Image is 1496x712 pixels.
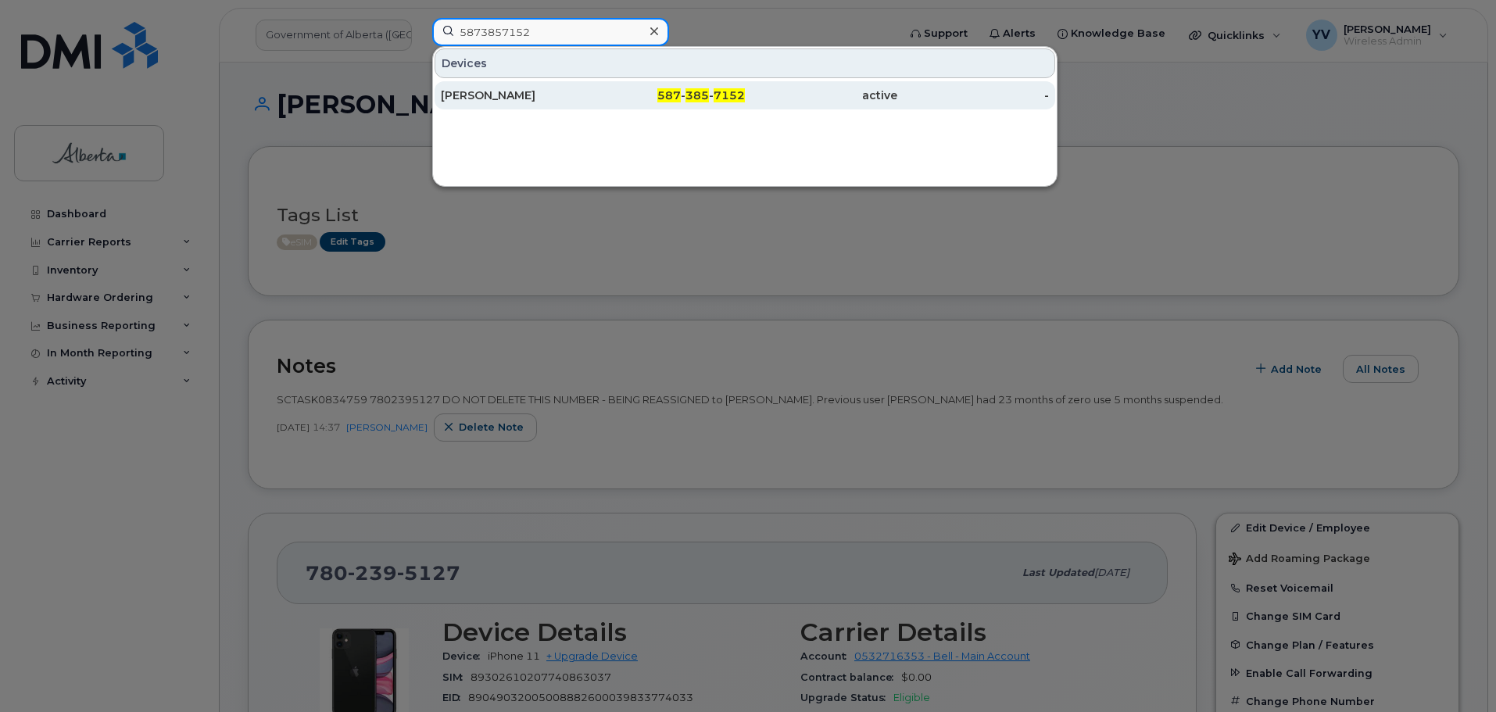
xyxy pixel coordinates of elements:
[657,88,681,102] span: 587
[685,88,709,102] span: 385
[593,88,746,103] div: - -
[435,48,1055,78] div: Devices
[435,81,1055,109] a: [PERSON_NAME]587-385-7152active-
[745,88,897,103] div: active
[714,88,745,102] span: 7152
[897,88,1050,103] div: -
[441,88,593,103] div: [PERSON_NAME]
